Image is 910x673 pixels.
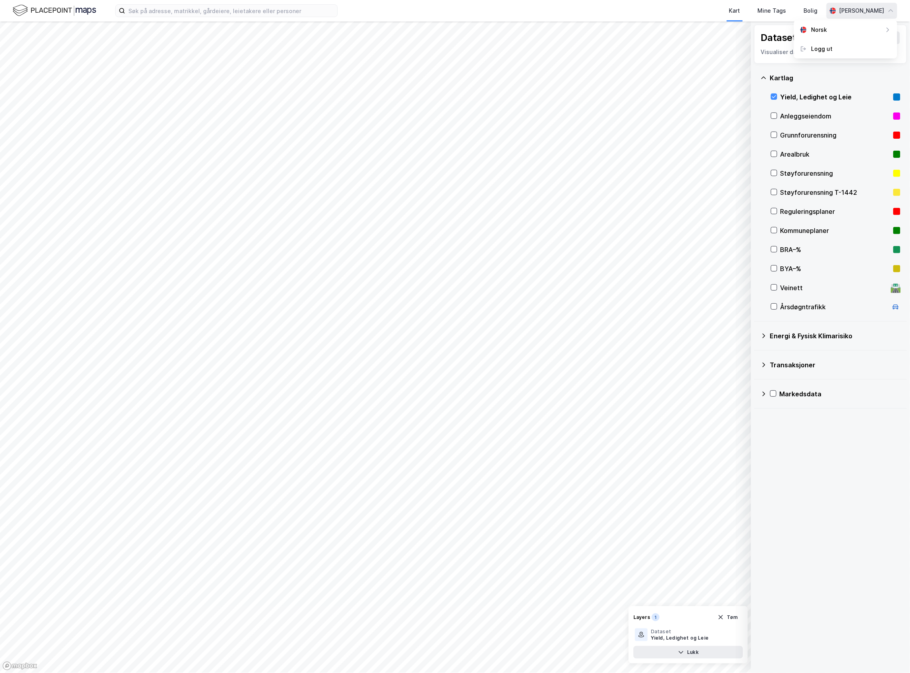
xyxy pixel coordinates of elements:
div: Årsdøgntrafikk [780,302,888,312]
div: Kart [729,6,740,16]
div: Reguleringsplaner [780,207,890,216]
div: Yield, Ledighet og Leie [780,92,890,102]
div: BRA–% [780,245,890,254]
div: 1 [652,613,660,621]
div: Yield, Ledighet og Leie [651,635,709,641]
div: [PERSON_NAME] [839,6,885,16]
div: Kommuneplaner [780,226,890,235]
button: Tøm [713,611,743,624]
div: Kontrollprogram for chat [732,353,910,673]
div: 🛣️ [891,283,901,293]
a: Mapbox homepage [2,661,37,671]
div: Arealbruk [780,149,890,159]
div: Dataset [651,628,709,635]
input: Søk på adresse, matrikkel, gårdeiere, leietakere eller personer [125,5,337,17]
img: logo.f888ab2527a4732fd821a326f86c7f29.svg [13,4,96,17]
div: Grunnforurensning [780,130,890,140]
div: Veinett [780,283,888,293]
div: Energi & Fysisk Klimarisiko [770,331,900,341]
div: Logg ut [811,44,833,54]
div: Anleggseiendom [780,111,890,121]
iframe: Chat Widget [732,353,910,673]
div: Kartlag [770,73,900,83]
div: Støyforurensning [780,169,890,178]
div: Datasett [761,31,800,44]
div: Layers [633,614,650,621]
div: BYA–% [780,264,890,273]
div: Støyforurensning T-1442 [780,188,890,197]
div: Visualiser data i kartet her. [761,47,900,57]
button: Lukk [633,646,743,659]
div: Mine Tags [758,6,786,16]
div: Bolig [804,6,818,16]
div: Norsk [811,25,827,35]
